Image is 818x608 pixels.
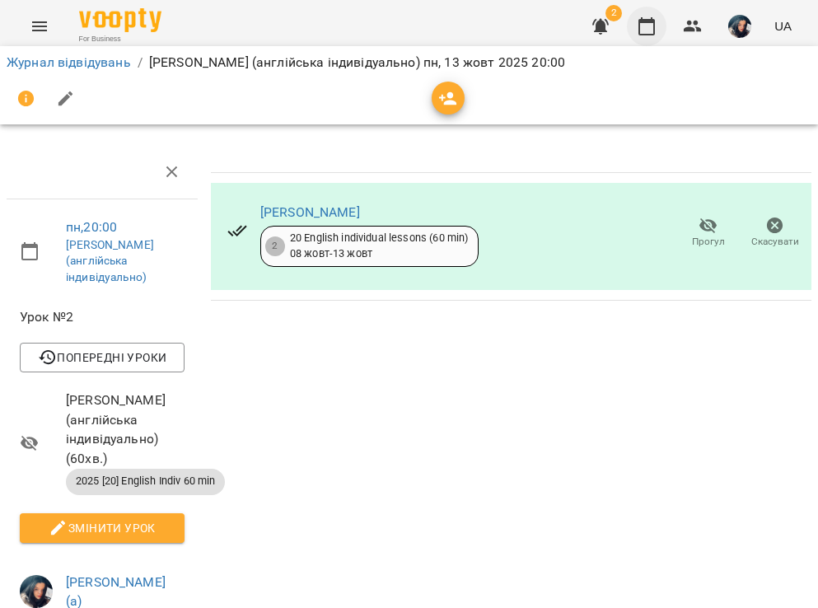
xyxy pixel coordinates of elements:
a: [PERSON_NAME] [260,204,360,220]
button: UA [768,11,798,41]
div: 2 [265,236,285,256]
span: UA [774,17,792,35]
span: Урок №2 [20,307,185,327]
span: [PERSON_NAME] (англійська індивідуально) ( 60 хв. ) [66,391,185,468]
span: Попередні уроки [33,348,171,367]
a: Журнал відвідувань [7,54,131,70]
a: [PERSON_NAME] (англійська індивідуально) [66,238,154,283]
button: Скасувати [741,210,808,256]
nav: breadcrumb [7,53,811,72]
button: Прогул [675,210,741,256]
button: Menu [20,7,59,46]
div: 20 English individual lessons (60 min) 08 жовт - 13 жовт [290,231,469,261]
span: For Business [79,34,161,44]
a: пн , 20:00 [66,219,117,235]
button: Змінити урок [20,513,185,543]
span: Скасувати [751,235,799,249]
p: [PERSON_NAME] (англійська індивідуально) пн, 13 жовт 2025 20:00 [149,53,565,72]
button: Попередні уроки [20,343,185,372]
img: a25f17a1166e7f267f2f46aa20c26a21.jpg [728,15,751,38]
li: / [138,53,143,72]
span: 2025 [20] English Indiv 60 min [66,474,225,489]
img: a25f17a1166e7f267f2f46aa20c26a21.jpg [20,575,53,608]
span: Змінити урок [33,518,171,538]
span: 2 [605,5,622,21]
img: Voopty Logo [79,8,161,32]
span: Прогул [692,235,725,249]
